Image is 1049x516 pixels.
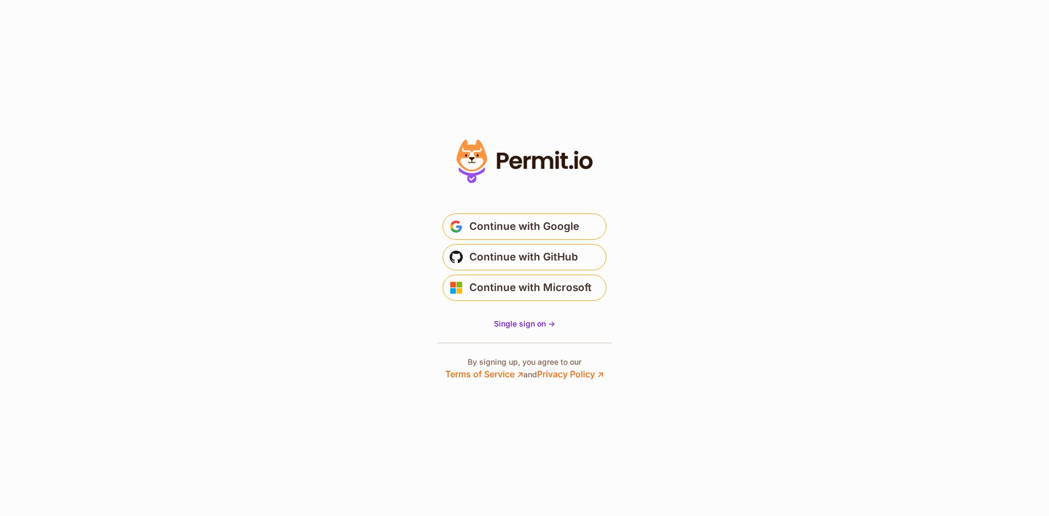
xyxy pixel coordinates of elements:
button: Continue with Microsoft [443,275,606,301]
button: Continue with GitHub [443,244,606,270]
span: Continue with Google [469,218,579,235]
span: Single sign on -> [494,319,555,328]
p: By signing up, you agree to our and [445,357,604,381]
span: Continue with GitHub [469,248,578,266]
a: Terms of Service ↗ [445,369,523,379]
a: Privacy Policy ↗ [537,369,604,379]
a: Single sign on -> [494,318,555,329]
span: Continue with Microsoft [469,279,592,296]
button: Continue with Google [443,213,606,240]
